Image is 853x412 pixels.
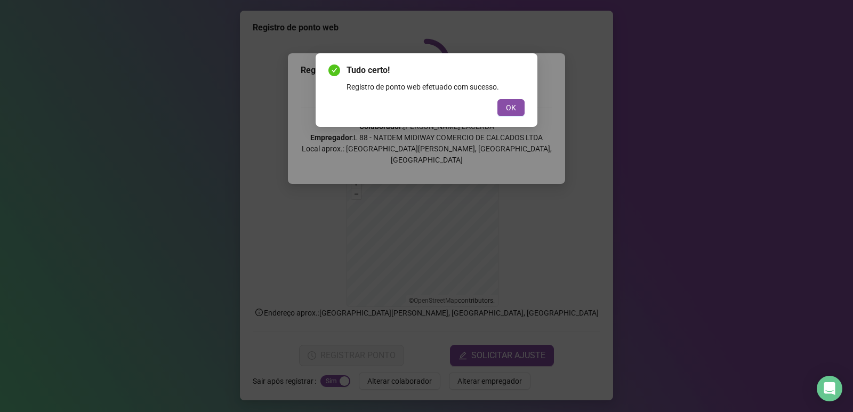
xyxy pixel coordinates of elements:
div: Open Intercom Messenger [817,376,842,401]
span: check-circle [328,64,340,76]
span: OK [506,102,516,114]
button: OK [497,99,525,116]
div: Registro de ponto web efetuado com sucesso. [347,81,525,93]
span: Tudo certo! [347,64,525,77]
